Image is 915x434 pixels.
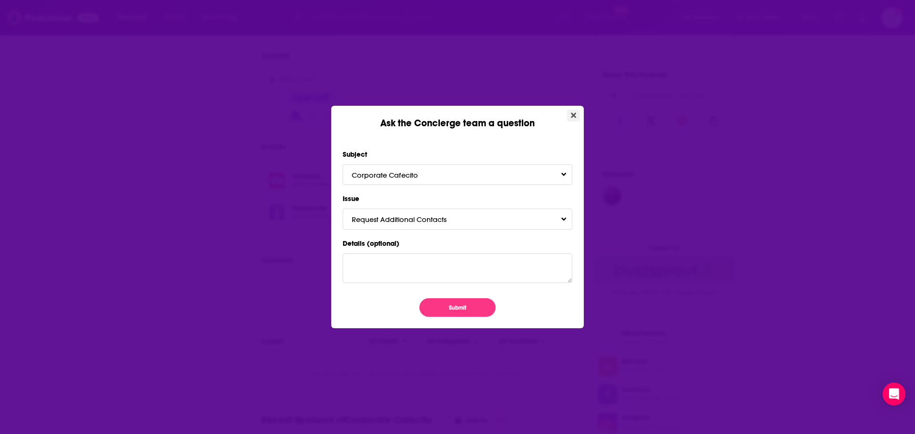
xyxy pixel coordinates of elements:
div: Open Intercom Messenger [883,383,905,405]
button: Submit [419,298,496,317]
label: Issue [343,192,572,205]
span: Request Additional Contacts [352,215,466,224]
div: Ask the Concierge team a question [331,106,584,129]
button: Close [567,110,580,121]
button: Request Additional ContactsToggle Pronoun Dropdown [343,209,572,229]
button: Corporate CafecitoToggle Pronoun Dropdown [343,164,572,185]
label: Subject [343,148,572,161]
span: Corporate Cafecito [352,171,437,180]
label: Details (optional) [343,237,572,250]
